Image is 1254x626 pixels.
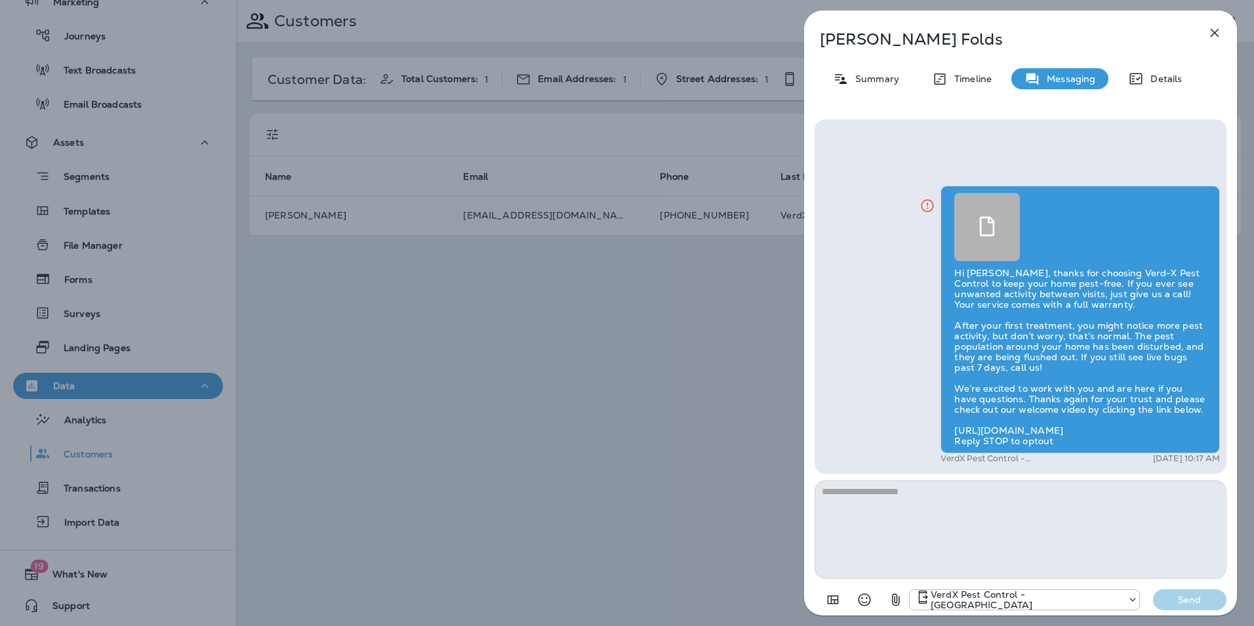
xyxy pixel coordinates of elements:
p: VerdX Pest Control - [GEOGRAPHIC_DATA] [931,589,1121,610]
p: [DATE] 10:17 AM [1153,453,1220,464]
p: Timeline [948,73,992,84]
button: Add in a premade template [820,587,846,613]
p: [PERSON_NAME] Folds [820,30,1178,49]
div: +1 (770) 758-7657 [910,589,1139,610]
button: Select an emoji [851,587,878,613]
p: Details [1144,73,1182,84]
button: Click for more info [914,192,940,219]
p: Messaging [1040,73,1095,84]
p: VerdX Pest Control - [GEOGRAPHIC_DATA] [940,453,1108,464]
div: Hi [PERSON_NAME], thanks for choosing Verd-X Pest Control to keep your home pest-free. If you eve... [940,186,1220,453]
p: Summary [849,73,899,84]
